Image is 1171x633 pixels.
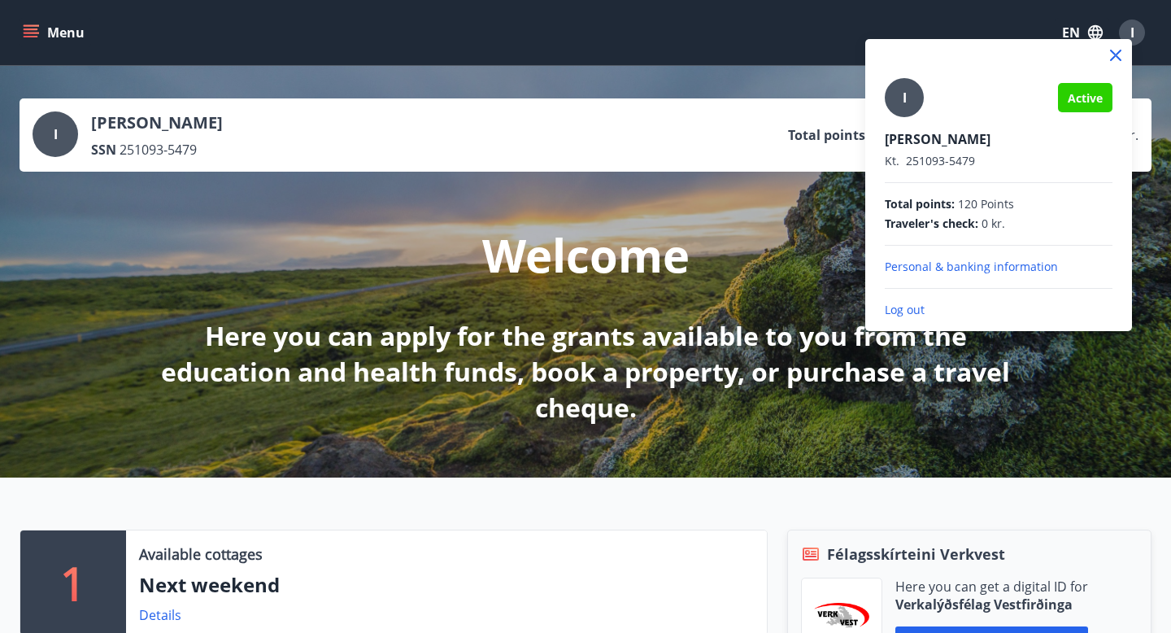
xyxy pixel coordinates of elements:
p: [PERSON_NAME] [885,130,1112,148]
span: 0 kr. [982,216,1005,232]
span: Traveler's check : [885,216,978,232]
span: 120 Points [958,196,1014,212]
span: Active [1068,90,1103,106]
p: 251093-5479 [885,153,1112,169]
p: Personal & banking information [885,259,1112,275]
p: Log out [885,302,1112,318]
span: Total points : [885,196,955,212]
span: Kt. [885,153,899,168]
span: I [903,89,907,107]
